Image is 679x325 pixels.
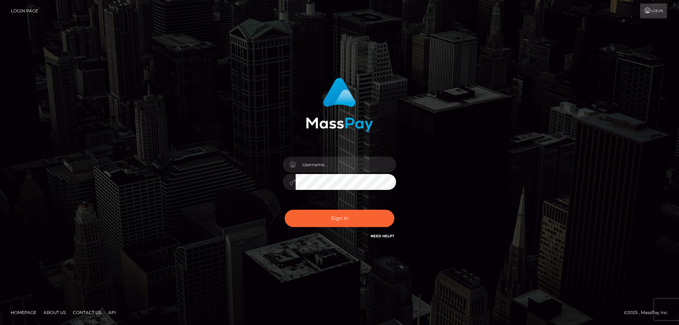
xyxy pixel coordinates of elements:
a: Contact Us [70,307,104,318]
div: © 2025 , MassPay Inc. [624,309,674,317]
a: Homepage [8,307,39,318]
a: Login [640,4,667,18]
a: Login Page [11,4,38,18]
input: Username... [296,157,396,173]
a: Need Help? [371,234,394,238]
a: API [105,307,119,318]
img: MassPay Login [306,78,373,132]
button: Sign in [285,210,394,227]
a: About Us [41,307,69,318]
